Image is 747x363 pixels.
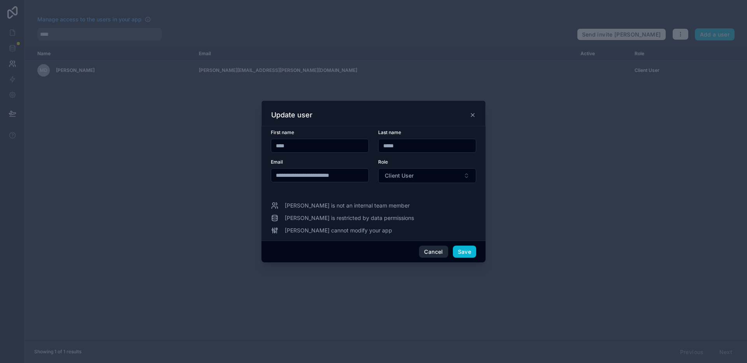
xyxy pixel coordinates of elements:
[378,129,401,135] span: Last name
[285,202,410,209] span: [PERSON_NAME] is not an internal team member
[271,159,283,165] span: Email
[419,246,448,258] button: Cancel
[285,227,392,234] span: [PERSON_NAME] cannot modify your app
[453,246,476,258] button: Save
[378,168,476,183] button: Select Button
[285,214,414,222] span: [PERSON_NAME] is restricted by data permissions
[271,110,312,120] h3: Update user
[271,129,294,135] span: First name
[385,172,414,180] span: Client User
[378,159,388,165] span: Role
